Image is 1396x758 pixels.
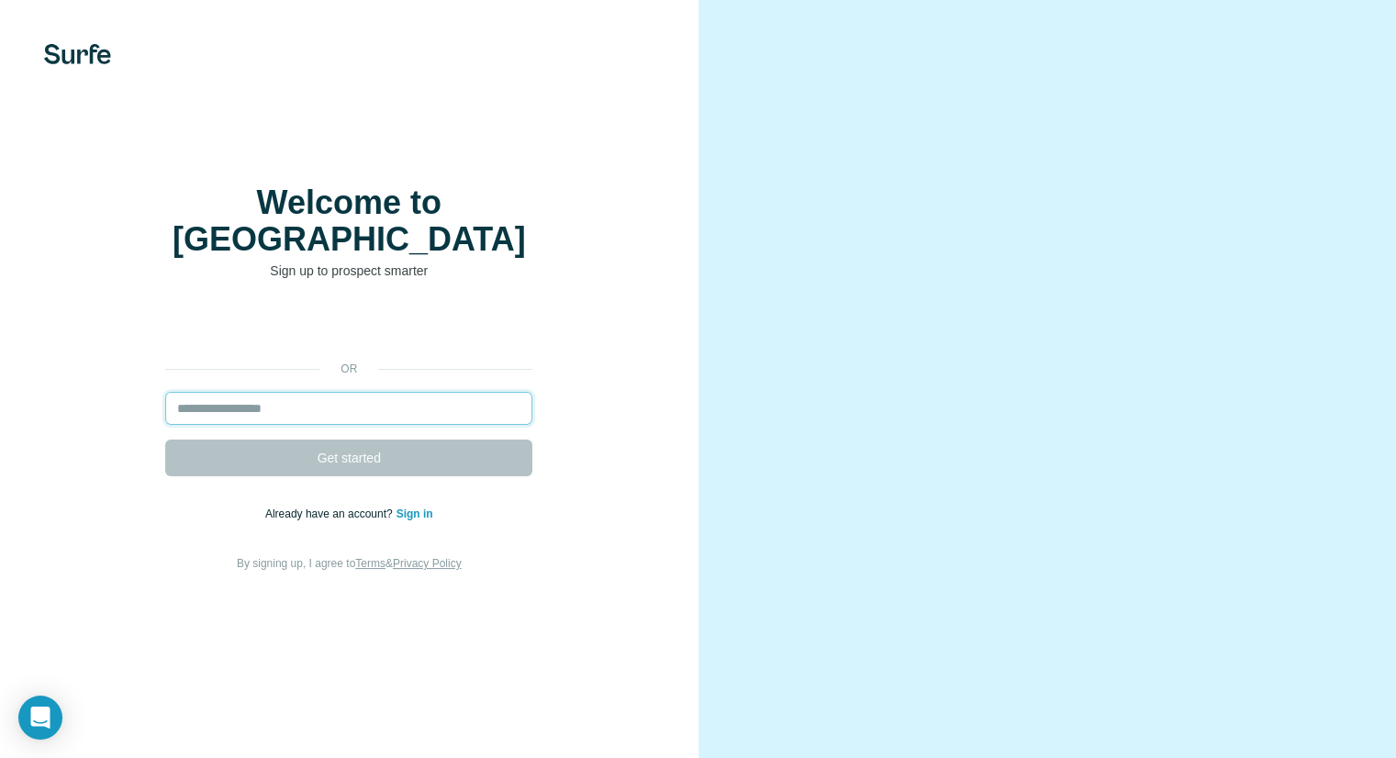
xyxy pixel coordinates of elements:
iframe: Butonul Conectează-te cu Google [156,307,542,348]
a: Privacy Policy [393,557,462,570]
a: Sign in [396,507,433,520]
p: or [319,361,378,377]
span: By signing up, I agree to & [237,557,462,570]
span: Already have an account? [265,507,396,520]
a: Terms [355,557,385,570]
div: Open Intercom Messenger [18,696,62,740]
p: Sign up to prospect smarter [165,262,532,280]
h1: Welcome to [GEOGRAPHIC_DATA] [165,184,532,258]
img: Surfe's logo [44,44,111,64]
